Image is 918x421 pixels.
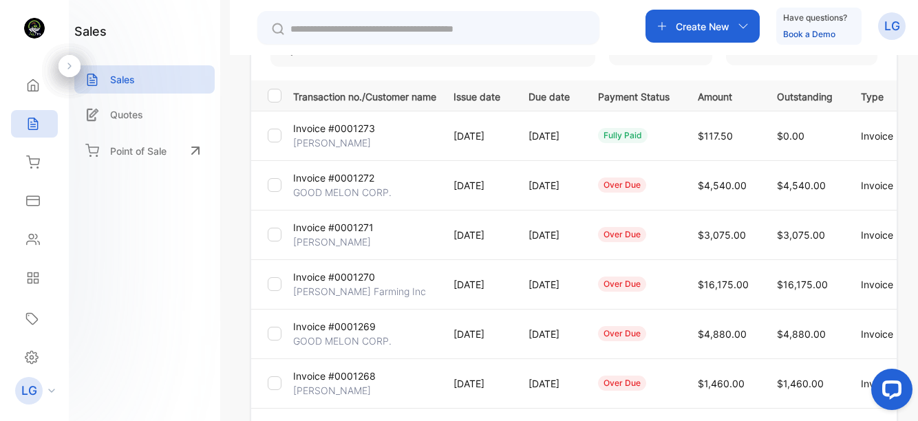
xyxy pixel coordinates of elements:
[698,328,747,340] span: $4,880.00
[529,327,570,341] p: [DATE]
[293,319,376,334] p: Invoice #0001269
[110,72,135,87] p: Sales
[293,121,375,136] p: Invoice #0001273
[529,129,570,143] p: [DATE]
[783,11,847,25] p: Have questions?
[74,22,107,41] h1: sales
[598,277,646,292] div: over due
[529,376,570,391] p: [DATE]
[861,87,901,104] p: Type
[453,129,500,143] p: [DATE]
[293,369,376,383] p: Invoice #0001268
[777,87,833,104] p: Outstanding
[293,136,371,150] p: [PERSON_NAME]
[453,327,500,341] p: [DATE]
[698,279,749,290] span: $16,175.00
[598,128,648,143] div: fully paid
[861,178,901,193] p: Invoice
[698,130,733,142] span: $117.50
[698,378,745,389] span: $1,460.00
[529,277,570,292] p: [DATE]
[529,178,570,193] p: [DATE]
[598,177,646,193] div: over due
[529,87,570,104] p: Due date
[74,65,215,94] a: Sales
[698,229,746,241] span: $3,075.00
[598,87,670,104] p: Payment Status
[783,29,835,39] a: Book a Demo
[293,220,374,235] p: Invoice #0001271
[878,10,906,43] button: LG
[529,228,570,242] p: [DATE]
[598,376,646,391] div: over due
[453,376,500,391] p: [DATE]
[110,144,167,158] p: Point of Sale
[861,228,901,242] p: Invoice
[293,284,426,299] p: [PERSON_NAME] Farming Inc
[74,100,215,129] a: Quotes
[777,279,828,290] span: $16,175.00
[453,228,500,242] p: [DATE]
[884,17,900,35] p: LG
[777,378,824,389] span: $1,460.00
[110,107,143,122] p: Quotes
[293,235,371,249] p: [PERSON_NAME]
[74,136,215,166] a: Point of Sale
[598,227,646,242] div: over due
[598,326,646,341] div: over due
[293,185,392,199] p: GOOD MELON CORP.
[453,277,500,292] p: [DATE]
[777,180,826,191] span: $4,540.00
[861,277,901,292] p: Invoice
[861,129,901,143] p: Invoice
[860,363,918,421] iframe: LiveChat chat widget
[293,383,371,398] p: [PERSON_NAME]
[861,327,901,341] p: Invoice
[293,87,436,104] p: Transaction no./Customer name
[645,10,760,43] button: Create New
[453,87,500,104] p: Issue date
[777,130,804,142] span: $0.00
[453,178,500,193] p: [DATE]
[698,180,747,191] span: $4,540.00
[293,334,392,348] p: GOOD MELON CORP.
[24,18,45,39] img: logo
[698,87,749,104] p: Amount
[293,270,375,284] p: Invoice #0001270
[676,19,729,34] p: Create New
[777,328,826,340] span: $4,880.00
[21,382,37,400] p: LG
[777,229,825,241] span: $3,075.00
[293,171,374,185] p: Invoice #0001272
